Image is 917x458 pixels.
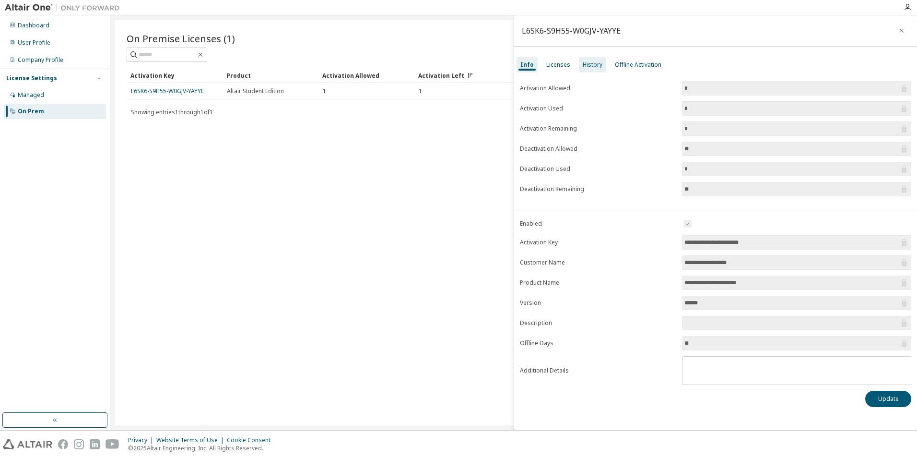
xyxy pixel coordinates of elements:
label: Activation Allowed [520,84,676,92]
div: Privacy [128,436,156,444]
div: Dashboard [18,22,49,29]
img: Altair One [5,3,125,12]
label: Deactivation Allowed [520,145,676,153]
span: Altair Student Edition [227,87,284,95]
div: History [583,61,602,69]
img: instagram.svg [74,439,84,449]
div: On Prem [18,108,44,115]
div: Company Profile [18,56,63,64]
span: Showing entries 1 through 1 of 1 [131,108,213,116]
span: On Premise Licenses (1) [127,32,235,45]
label: Version [520,299,676,307]
img: youtube.svg [106,439,119,449]
a: L6SK6-S9H55-W0GJV-YAYYE [131,87,204,95]
div: Info [520,61,534,69]
label: Deactivation Remaining [520,185,676,193]
div: User Profile [18,39,50,47]
label: Additional Details [520,367,676,374]
div: Licenses [546,61,570,69]
label: Enabled [520,220,676,228]
img: linkedin.svg [90,439,100,449]
label: Product Name [520,279,676,287]
div: License Settings [6,74,57,82]
label: Customer Name [520,259,676,266]
span: 1 [419,87,422,95]
div: Website Terms of Use [156,436,227,444]
label: Deactivation Used [520,165,676,173]
span: 1 [323,87,326,95]
button: Update [865,391,911,407]
div: Product [226,68,315,83]
label: Activation Used [520,105,676,112]
div: Cookie Consent [227,436,276,444]
div: Offline Activation [615,61,661,69]
img: altair_logo.svg [3,439,52,449]
p: © 2025 Altair Engineering, Inc. All Rights Reserved. [128,444,276,452]
label: Description [520,319,676,327]
label: Offline Days [520,339,676,347]
div: Activation Key [130,68,219,83]
div: Activation Left [418,68,506,83]
div: Managed [18,91,44,99]
div: Activation Allowed [322,68,411,83]
label: Activation Remaining [520,125,676,133]
label: Activation Key [520,239,676,246]
img: facebook.svg [58,439,68,449]
div: L6SK6-S9H55-W0GJV-YAYYE [522,27,621,35]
